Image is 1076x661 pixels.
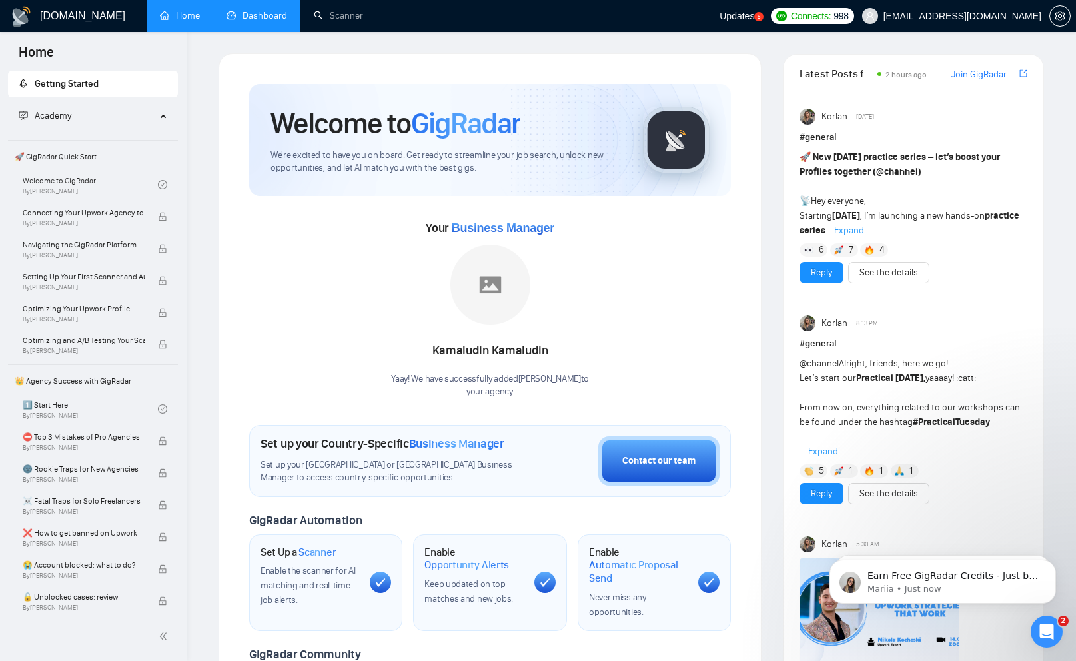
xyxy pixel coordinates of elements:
[791,9,831,23] span: Connects:
[833,9,848,23] span: 998
[261,459,532,484] span: Set up your [GEOGRAPHIC_DATA] or [GEOGRAPHIC_DATA] Business Manager to access country-specific op...
[158,436,167,446] span: lock
[23,540,145,548] span: By [PERSON_NAME]
[261,436,504,451] h1: Set up your Country-Specific
[270,149,622,175] span: We're excited to have you on board. Get ready to streamline your job search, unlock new opportuni...
[849,243,853,257] span: 7
[23,604,145,612] span: By [PERSON_NAME]
[391,386,589,398] p: your agency .
[589,592,646,618] span: Never miss any opportunities.
[261,546,336,559] h1: Set Up a
[598,436,720,486] button: Contact our team
[23,334,145,347] span: Optimizing and A/B Testing Your Scanner for Better Results
[879,464,883,478] span: 1
[23,558,145,572] span: 😭 Account blocked: what to do?
[23,462,145,476] span: 🌚 Rookie Traps for New Agencies
[865,11,875,21] span: user
[450,245,530,325] img: placeholder.png
[849,464,852,478] span: 1
[859,486,918,501] a: See the details
[951,67,1017,82] a: Join GigRadar Slack Community
[160,10,200,21] a: homeHome
[249,513,362,528] span: GigRadar Automation
[411,105,520,141] span: GigRadar
[23,347,145,355] span: By [PERSON_NAME]
[19,79,28,88] span: rocket
[23,315,145,323] span: By [PERSON_NAME]
[158,564,167,574] span: lock
[158,212,167,221] span: lock
[832,210,860,221] strong: [DATE]
[159,630,172,643] span: double-left
[23,270,145,283] span: Setting Up Your First Scanner and Auto-Bidder
[23,430,145,444] span: ⛔ Top 3 Mistakes of Pro Agencies
[800,65,873,82] span: Latest Posts from the GigRadar Community
[11,6,32,27] img: logo
[261,565,356,606] span: Enable the scanner for AI matching and real-time job alerts.
[800,262,843,283] button: Reply
[856,317,878,329] span: 8:13 PM
[391,340,589,362] div: Kamaludin Kamaludin
[876,166,918,177] span: @channel
[227,10,287,21] a: dashboardDashboard
[1058,616,1069,626] span: 2
[23,572,145,580] span: By [PERSON_NAME]
[808,446,838,457] span: Expand
[35,78,99,89] span: Getting Started
[298,546,336,559] span: Scanner
[800,195,811,207] span: 📡
[158,532,167,542] span: lock
[758,14,761,20] text: 5
[848,483,929,504] button: See the details
[158,404,167,414] span: check-circle
[19,110,71,121] span: Academy
[23,219,145,227] span: By [PERSON_NAME]
[913,416,990,428] strong: #PracticalTuesday
[834,466,843,476] img: 🚀
[23,476,145,484] span: By [PERSON_NAME]
[424,546,523,572] h1: Enable
[1050,11,1070,21] span: setting
[834,225,864,236] span: Expand
[811,265,832,280] a: Reply
[848,262,929,283] button: See the details
[158,276,167,285] span: lock
[856,111,874,123] span: [DATE]
[879,243,885,257] span: 4
[856,372,925,384] strong: Practical [DATE],
[424,558,509,572] span: Opportunity Alerts
[158,340,167,349] span: lock
[895,466,904,476] img: 🙏
[589,546,688,585] h1: Enable
[9,368,177,394] span: 👑 Agency Success with GigRadar
[834,245,843,255] img: 🚀
[158,500,167,510] span: lock
[158,308,167,317] span: lock
[23,394,158,424] a: 1️⃣ Start HereBy[PERSON_NAME]
[23,526,145,540] span: ❌ How to get banned on Upwork
[8,43,65,71] span: Home
[8,71,178,97] li: Getting Started
[804,466,813,476] img: 👏
[800,536,815,552] img: Korlan
[821,316,847,330] span: Korlan
[426,221,554,235] span: Your
[314,10,363,21] a: searchScanner
[589,558,688,584] span: Automatic Proposal Send
[865,245,874,255] img: 🔥
[800,151,811,163] span: 🚀
[158,180,167,189] span: check-circle
[776,11,787,21] img: upwork-logo.png
[643,107,710,173] img: gigradar-logo.png
[158,468,167,478] span: lock
[800,358,839,369] span: @channel
[452,221,554,235] span: Business Manager
[800,130,1027,145] h1: # general
[19,111,28,120] span: fund-projection-screen
[270,105,520,141] h1: Welcome to
[809,532,1076,625] iframe: Intercom notifications message
[885,70,927,79] span: 2 hours ago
